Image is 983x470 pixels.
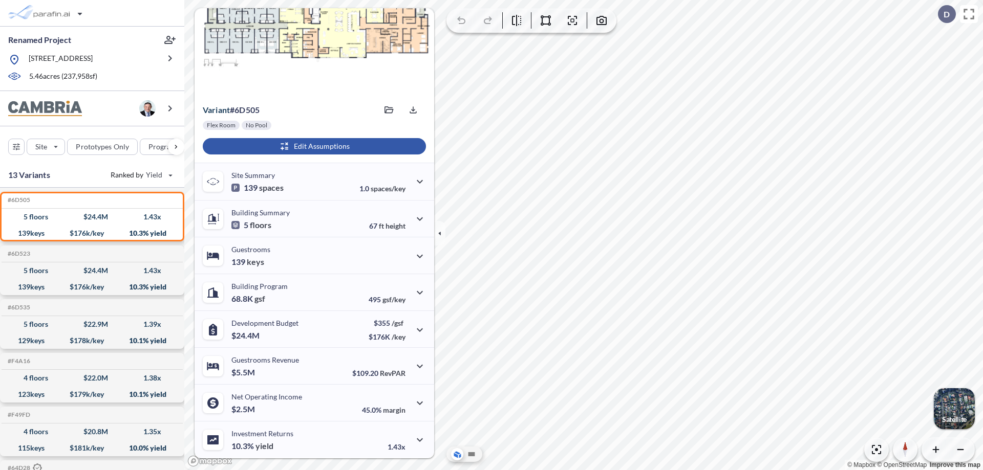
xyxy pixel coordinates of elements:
[29,53,93,66] p: [STREET_ADDRESS]
[146,170,163,180] span: Yield
[934,388,975,429] img: Switcher Image
[369,221,405,230] p: 67
[934,388,975,429] button: Switcher ImageSatellite
[383,406,405,414] span: margin
[944,10,950,19] p: D
[148,142,177,152] p: Program
[203,138,426,154] button: Edit Assumptions
[231,441,273,451] p: 10.3%
[203,105,260,115] p: # 6d505
[371,184,405,193] span: spaces/key
[386,221,405,230] span: height
[231,171,275,180] p: Site Summary
[369,332,405,341] p: $176K
[8,34,71,46] p: Renamed Project
[250,220,271,230] span: floors
[35,142,47,152] p: Site
[102,167,179,183] button: Ranked by Yield
[231,392,302,401] p: Net Operating Income
[8,169,50,181] p: 13 Variants
[359,184,405,193] p: 1.0
[27,139,65,155] button: Site
[6,411,30,418] h5: Click to copy the code
[207,121,236,129] p: Flex Room
[877,461,927,468] a: OpenStreetMap
[231,404,257,414] p: $2.5M
[352,369,405,377] p: $109.20
[231,429,293,438] p: Investment Returns
[246,121,267,129] p: No Pool
[6,304,30,311] h5: Click to copy the code
[388,442,405,451] p: 1.43x
[231,220,271,230] p: 5
[382,295,405,304] span: gsf/key
[379,221,384,230] span: ft
[140,139,195,155] button: Program
[369,319,405,327] p: $355
[362,406,405,414] p: 45.0%
[8,101,82,117] img: BrandImage
[231,208,290,217] p: Building Summary
[231,319,298,327] p: Development Budget
[6,357,30,365] h5: Click to copy the code
[76,142,129,152] p: Prototypes Only
[231,183,284,193] p: 139
[29,71,97,82] p: 5.46 acres ( 237,958 sf)
[259,183,284,193] span: spaces
[231,367,257,377] p: $5.5M
[942,415,967,423] p: Satellite
[231,330,261,341] p: $24.4M
[255,441,273,451] span: yield
[231,294,265,304] p: 68.8K
[187,455,232,467] a: Mapbox homepage
[231,282,288,290] p: Building Program
[451,448,463,460] button: Aerial View
[465,448,478,460] button: Site Plan
[6,250,30,257] h5: Click to copy the code
[847,461,875,468] a: Mapbox
[67,139,138,155] button: Prototypes Only
[203,105,230,115] span: Variant
[231,355,299,364] p: Guestrooms Revenue
[254,294,265,304] span: gsf
[930,461,980,468] a: Improve this map
[392,319,403,327] span: /gsf
[247,257,264,267] span: keys
[231,257,264,267] p: 139
[231,245,270,254] p: Guestrooms
[369,295,405,304] p: 495
[380,369,405,377] span: RevPAR
[392,332,405,341] span: /key
[139,100,156,117] img: user logo
[6,196,30,204] h5: Click to copy the code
